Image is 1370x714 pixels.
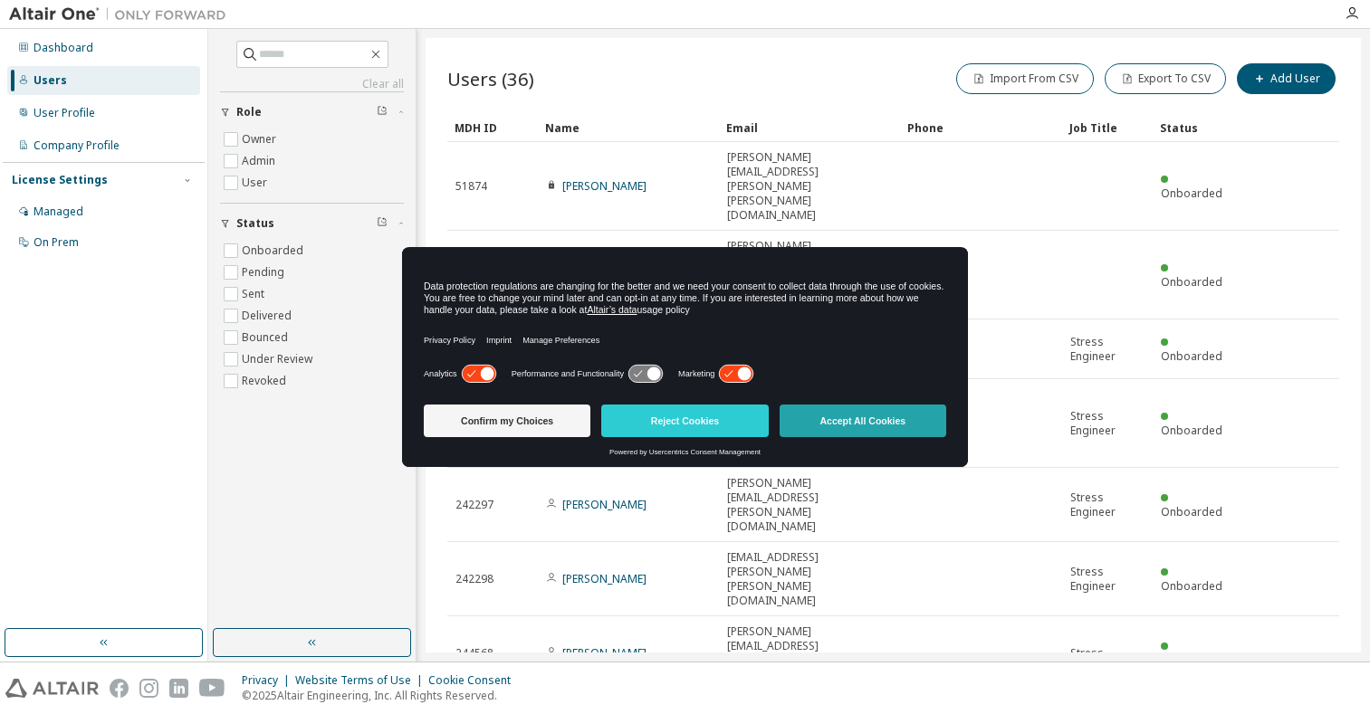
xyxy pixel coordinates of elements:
[562,178,647,194] a: [PERSON_NAME]
[12,173,108,187] div: License Settings
[220,92,404,132] button: Role
[956,63,1094,94] button: Import From CSV
[727,239,892,311] span: [PERSON_NAME][EMAIL_ADDRESS][PERSON_NAME][PERSON_NAME][DOMAIN_NAME]
[236,105,262,119] span: Role
[1161,578,1222,594] span: Onboarded
[110,679,129,698] img: facebook.svg
[242,262,288,283] label: Pending
[220,77,404,91] a: Clear all
[726,113,893,142] div: Email
[562,497,647,512] a: [PERSON_NAME]
[34,138,120,153] div: Company Profile
[242,673,295,688] div: Privacy
[727,150,892,223] span: [PERSON_NAME][EMAIL_ADDRESS][PERSON_NAME][PERSON_NAME][DOMAIN_NAME]
[1070,565,1145,594] span: Stress Engineer
[907,113,1055,142] div: Phone
[455,498,493,512] span: 242297
[428,673,522,688] div: Cookie Consent
[447,66,534,91] span: Users (36)
[1070,409,1145,438] span: Stress Engineer
[377,216,388,231] span: Clear filter
[242,688,522,703] p: © 2025 Altair Engineering, Inc. All Rights Reserved.
[1161,348,1222,364] span: Onboarded
[242,305,295,327] label: Delivered
[242,327,292,348] label: Bounced
[34,205,83,219] div: Managed
[1070,335,1145,364] span: Stress Engineer
[455,179,487,194] span: 51874
[377,105,388,119] span: Clear filter
[1105,63,1226,94] button: Export To CSV
[34,41,93,55] div: Dashboard
[727,550,892,608] span: [EMAIL_ADDRESS][PERSON_NAME][PERSON_NAME][DOMAIN_NAME]
[242,240,307,262] label: Onboarded
[242,172,271,194] label: User
[220,204,404,243] button: Status
[34,106,95,120] div: User Profile
[242,283,268,305] label: Sent
[727,476,892,534] span: [PERSON_NAME][EMAIL_ADDRESS][PERSON_NAME][DOMAIN_NAME]
[295,673,428,688] div: Website Terms of Use
[1237,63,1336,94] button: Add User
[1161,274,1222,290] span: Onboarded
[727,624,892,682] span: [PERSON_NAME][EMAIL_ADDRESS][PERSON_NAME][DOMAIN_NAME]
[1069,113,1145,142] div: Job Title
[242,348,316,370] label: Under Review
[199,679,225,698] img: youtube.svg
[1161,423,1222,438] span: Onboarded
[9,5,235,24] img: Altair One
[545,113,712,142] div: Name
[242,150,279,172] label: Admin
[34,73,67,88] div: Users
[1160,113,1236,142] div: Status
[5,679,99,698] img: altair_logo.svg
[242,129,280,150] label: Owner
[1070,646,1104,661] span: Stress
[562,645,647,661] a: [PERSON_NAME]
[34,235,79,250] div: On Prem
[242,370,290,392] label: Revoked
[169,679,188,698] img: linkedin.svg
[1070,490,1145,519] span: Stress Engineer
[139,679,158,698] img: instagram.svg
[455,572,493,586] span: 242298
[236,216,274,231] span: Status
[455,646,493,661] span: 244568
[1161,504,1222,519] span: Onboarded
[455,113,531,142] div: MDH ID
[562,571,647,586] a: [PERSON_NAME]
[1161,186,1222,201] span: Onboarded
